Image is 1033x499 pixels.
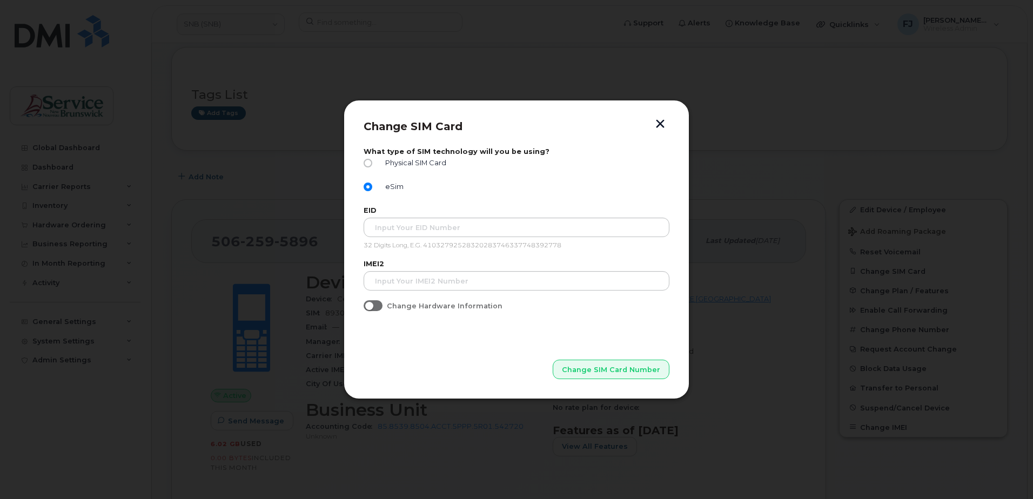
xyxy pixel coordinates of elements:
[364,260,669,268] label: IMEI2
[364,206,669,214] label: EID
[364,271,669,291] input: Input your IMEI2 Number
[381,183,404,191] span: eSim
[562,365,660,375] span: Change SIM Card Number
[553,360,669,379] button: Change SIM Card Number
[364,159,372,167] input: Physical SIM Card
[364,300,372,309] input: Change Hardware Information
[364,120,462,133] span: Change SIM Card
[364,147,669,156] label: What type of SIM technology will you be using?
[364,241,669,250] p: 32 Digits Long, E.G. 41032792528320283746337748392778
[364,218,669,237] input: Input Your EID Number
[364,183,372,191] input: eSim
[387,302,502,310] span: Change Hardware Information
[381,159,446,167] span: Physical SIM Card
